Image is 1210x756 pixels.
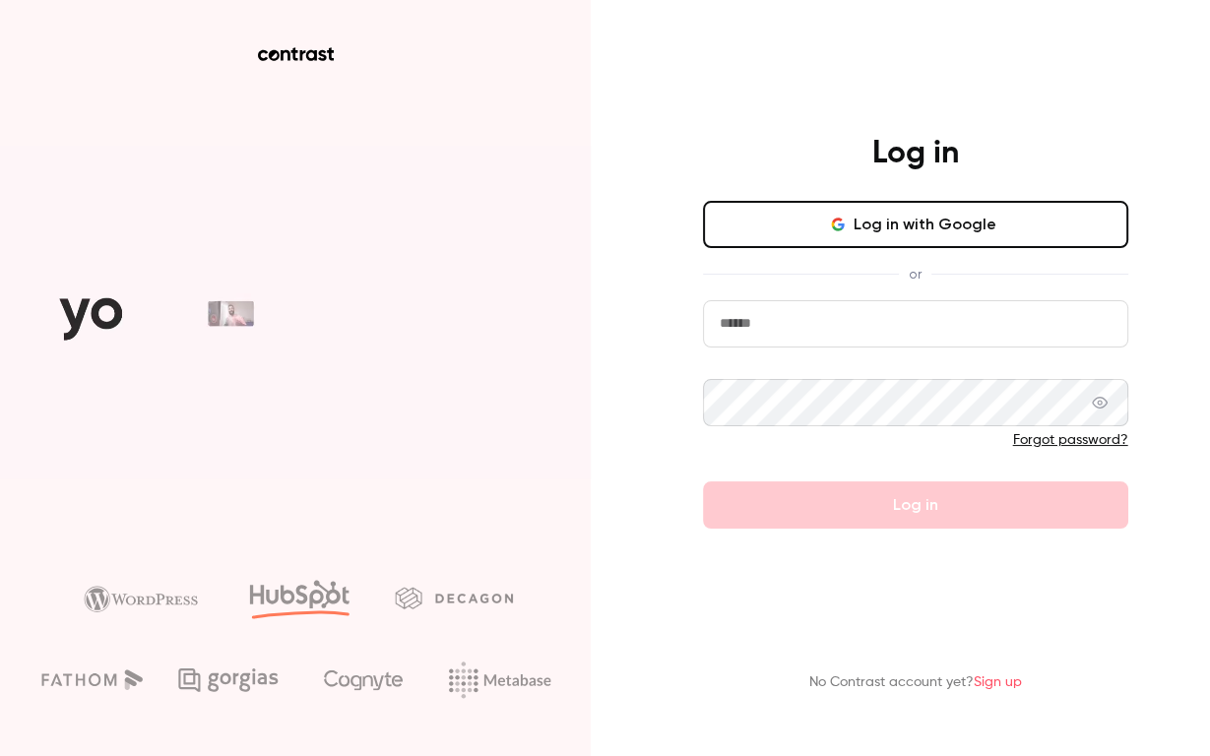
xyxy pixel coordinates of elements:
a: Forgot password? [1013,433,1128,447]
p: No Contrast account yet? [809,672,1022,693]
a: Sign up [974,675,1022,689]
h4: Log in [872,134,959,173]
button: Log in with Google [703,201,1128,248]
img: decagon [395,587,513,608]
span: or [899,264,931,284]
